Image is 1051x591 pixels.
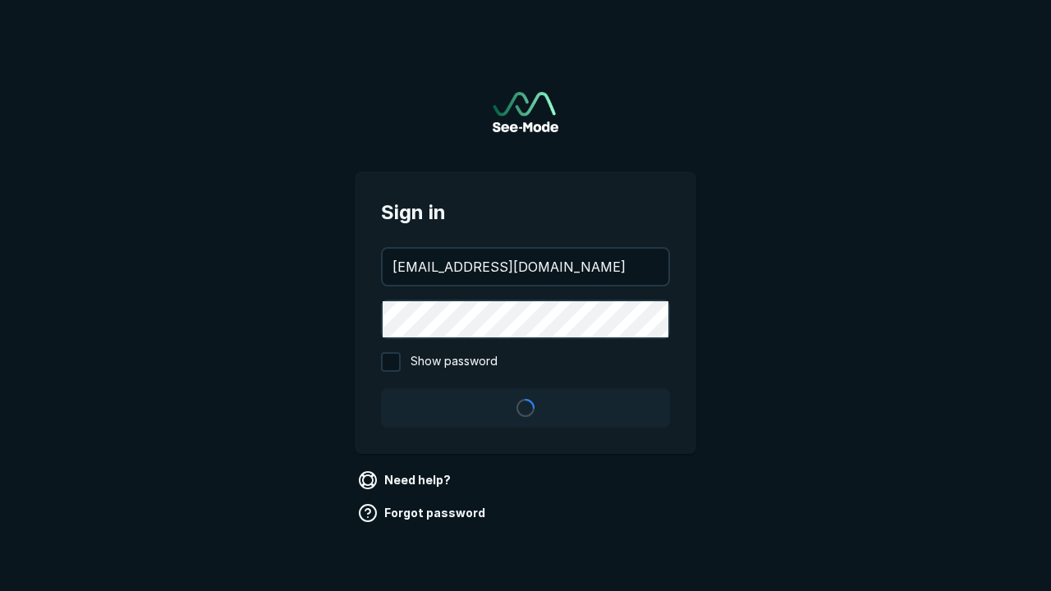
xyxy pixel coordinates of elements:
input: your@email.com [383,249,668,285]
a: Forgot password [355,500,492,526]
span: Sign in [381,198,670,227]
span: Show password [411,352,498,372]
a: Go to sign in [493,92,558,132]
a: Need help? [355,467,457,493]
img: See-Mode Logo [493,92,558,132]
